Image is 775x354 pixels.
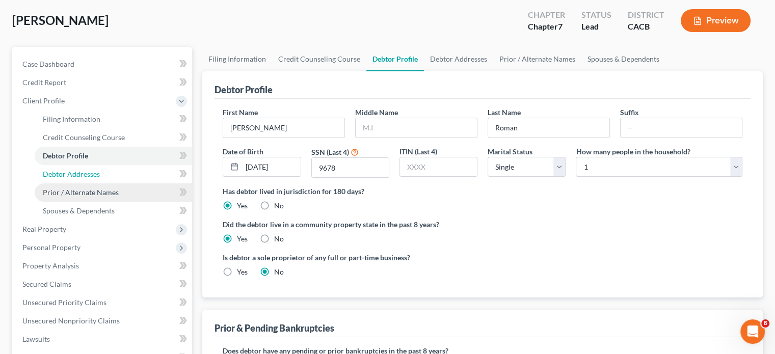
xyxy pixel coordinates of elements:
span: Spouses & Dependents [43,206,115,215]
a: Prior / Alternate Names [35,183,192,202]
input: M.I [356,118,477,138]
label: Date of Birth [223,146,263,157]
span: [PERSON_NAME] [12,13,109,28]
div: Attorney's Disclosure of Compensation [21,226,171,237]
span: 8 [761,319,769,328]
a: Spouses & Dependents [35,202,192,220]
span: Lawsuits [22,335,50,343]
p: How can we help? [20,90,183,107]
img: Profile image for Lindsey [109,16,129,37]
img: Profile image for James [148,16,168,37]
div: Chapter [528,21,565,33]
label: Middle Name [355,107,398,118]
div: Attorney's Disclosure of Compensation [15,222,189,241]
span: Messages [85,286,120,293]
span: Filing Information [43,115,100,123]
a: Filing Information [202,47,272,71]
label: Yes [237,201,248,211]
input: -- [223,118,344,138]
a: Unsecured Nonpriority Claims [14,312,192,330]
div: CACB [628,21,664,33]
a: Debtor Profile [366,47,424,71]
span: Secured Claims [22,280,71,288]
span: Credit Report [22,78,66,87]
label: Yes [237,267,248,277]
input: MM/DD/YYYY [242,157,300,177]
div: Adding Income [15,241,189,260]
label: Last Name [488,107,521,118]
input: XXXX [312,158,389,177]
div: Close [175,16,194,35]
a: Filing Information [35,110,192,128]
button: Preview [681,9,751,32]
label: No [274,234,284,244]
label: Has debtor lived in jurisdiction for 180 days? [223,186,742,197]
span: Personal Property [22,243,81,252]
div: We typically reply in a few hours [21,139,170,150]
input: -- [621,118,742,138]
img: logo [20,22,89,33]
div: Statement of Financial Affairs - Payments Made in the Last 90 days [15,193,189,222]
label: Did the debtor live in a community property state in the past 8 years? [223,219,742,230]
label: Marital Status [488,146,532,157]
button: Messages [68,260,136,301]
span: Debtor Addresses [43,170,100,178]
div: Send us a messageWe typically reply in a few hours [10,120,194,158]
a: Debtor Profile [35,147,192,165]
div: Lead [581,21,611,33]
div: Chapter [528,9,565,21]
span: Help [162,286,178,293]
a: Debtor Addresses [424,47,493,71]
span: Home [22,286,45,293]
span: Case Dashboard [22,60,74,68]
div: Statement of Financial Affairs - Payments Made in the Last 90 days [21,197,171,218]
label: First Name [223,107,258,118]
span: Debtor Profile [43,151,88,160]
label: No [274,267,284,277]
p: Hi there! [20,72,183,90]
span: Client Profile [22,96,65,105]
span: Search for help [21,173,83,184]
label: Suffix [620,107,639,118]
span: 7 [558,21,563,31]
span: Credit Counseling Course [43,133,125,142]
a: Prior / Alternate Names [493,47,581,71]
input: -- [488,118,609,138]
a: Credit Report [14,73,192,92]
img: Profile image for Emma [128,16,149,37]
span: Prior / Alternate Names [43,188,119,197]
a: Credit Counseling Course [35,128,192,147]
label: How many people in the household? [576,146,690,157]
a: Lawsuits [14,330,192,348]
div: Status [581,9,611,21]
iframe: Intercom live chat [740,319,765,344]
div: Prior & Pending Bankruptcies [215,322,334,334]
a: Unsecured Priority Claims [14,293,192,312]
label: SSN (Last 4) [311,147,349,157]
label: Is debtor a sole proprietor of any full or part-time business? [223,252,477,263]
a: Spouses & Dependents [581,47,665,71]
label: ITIN (Last 4) [399,146,437,157]
button: Help [136,260,204,301]
button: Search for help [15,168,189,188]
a: Secured Claims [14,275,192,293]
span: Unsecured Priority Claims [22,298,106,307]
label: No [274,201,284,211]
label: Yes [237,234,248,244]
a: Case Dashboard [14,55,192,73]
a: Credit Counseling Course [272,47,366,71]
a: Debtor Addresses [35,165,192,183]
div: Send us a message [21,128,170,139]
span: Property Analysis [22,261,79,270]
input: XXXX [400,157,477,177]
div: Adding Income [21,245,171,256]
div: Debtor Profile [215,84,273,96]
a: Property Analysis [14,257,192,275]
span: Real Property [22,225,66,233]
span: Unsecured Nonpriority Claims [22,316,120,325]
div: District [628,9,664,21]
